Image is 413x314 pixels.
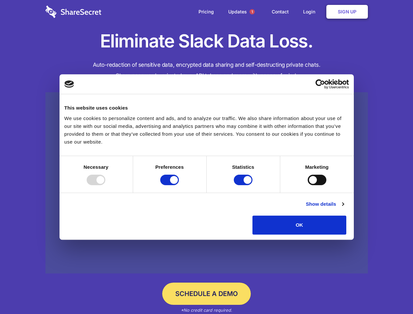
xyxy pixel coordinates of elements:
a: Wistia video thumbnail [45,92,368,274]
span: 1 [250,9,255,14]
a: Pricing [192,2,220,22]
div: We use cookies to personalize content and ads, and to analyze our traffic. We also share informat... [64,114,349,146]
a: Login [297,2,325,22]
a: Schedule a Demo [162,283,251,305]
h4: Auto-redaction of sensitive data, encrypted data sharing and self-destructing private chats. Shar... [45,60,368,81]
div: This website uses cookies [64,104,349,112]
a: Sign Up [326,5,368,19]
strong: Necessary [84,164,109,170]
strong: Statistics [232,164,254,170]
h1: Eliminate Slack Data Loss. [45,29,368,53]
img: logo-wordmark-white-trans-d4663122ce5f474addd5e946df7df03e33cb6a1c49d2221995e7729f52c070b2.svg [45,6,101,18]
a: Show details [306,200,344,208]
em: *No credit card required. [181,307,232,313]
button: OK [252,216,346,235]
strong: Preferences [155,164,184,170]
a: Contact [265,2,295,22]
a: Usercentrics Cookiebot - opens in a new window [292,79,349,89]
img: logo [64,80,74,88]
strong: Marketing [305,164,329,170]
